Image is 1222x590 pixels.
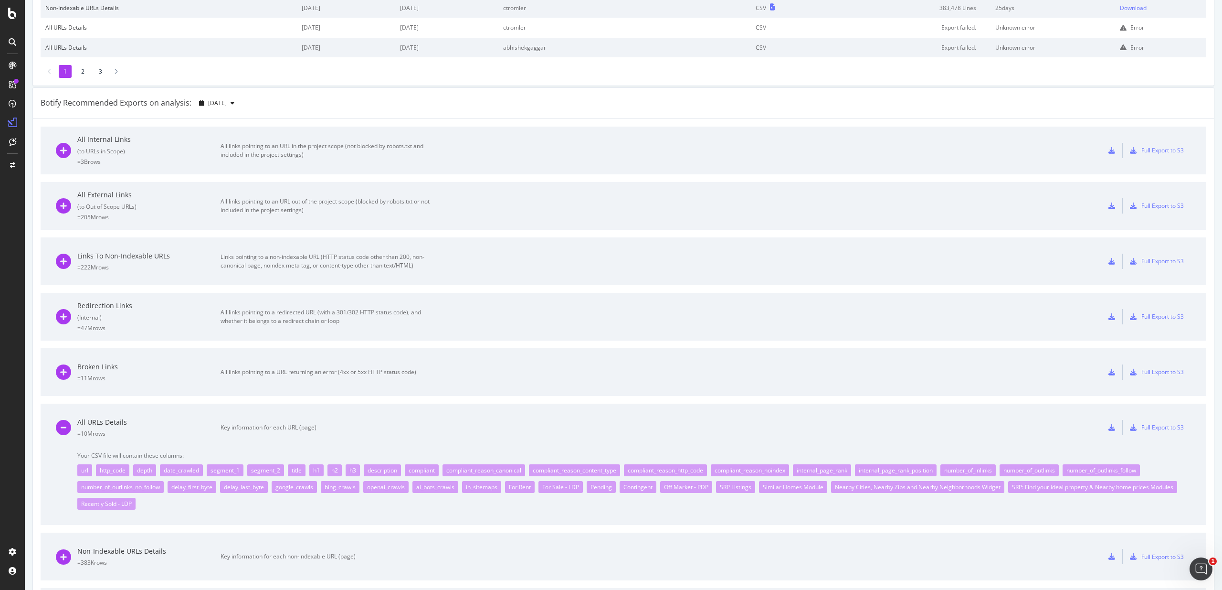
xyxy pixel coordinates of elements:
div: CSV [756,4,766,12]
div: = 222M rows [77,263,221,271]
div: Error [1130,43,1144,52]
button: [DATE] [195,96,238,111]
div: All links pointing to an URL out of the project scope (blocked by robots.txt or not included in t... [221,197,435,215]
div: All URLs Details [45,43,292,52]
div: s3-export [1130,203,1137,209]
td: CSV [751,38,850,57]
div: csv-export [1108,147,1115,154]
td: Unknown error [990,18,1115,37]
div: All links pointing to a redirected URL (with a 301/302 HTTP status code), and whether it belongs ... [221,308,435,325]
div: Non-Indexable URLs Details [45,4,292,12]
div: Off Market - PDP [660,481,712,493]
div: url [77,464,92,476]
div: Links pointing to a non-indexable URL (HTTP status code other than 200, non-canonical page, noind... [221,253,435,270]
div: number_of_outlinks_no_follow [77,481,164,493]
div: Full Export to S3 [1141,553,1184,561]
div: segment_2 [247,464,284,476]
div: compliant_reason_http_code [624,464,707,476]
td: [DATE] [297,38,395,57]
div: Full Export to S3 [1141,146,1184,154]
div: Links To Non-Indexable URLs [77,251,221,261]
div: bing_crawls [321,481,359,493]
div: s3-export [1130,553,1137,560]
div: Full Export to S3 [1141,202,1184,210]
div: All URLs Details [77,418,221,427]
div: openai_crawls [363,481,409,493]
div: All URLs Details [45,23,292,32]
div: segment_1 [207,464,243,476]
div: compliant_reason_content_type [529,464,620,476]
div: Recently Sold - LDP [77,498,136,510]
div: compliant_reason_noindex [711,464,789,476]
div: = 10M rows [77,429,221,438]
li: 2 [76,65,89,78]
div: SRP: Find your ideal property & Nearby home prices Modules [1008,481,1177,493]
td: [DATE] [395,18,498,37]
iframe: Intercom live chat [1190,558,1212,580]
div: csv-export [1108,313,1115,320]
span: 1 [1209,558,1217,565]
span: 2025 Sep. 2nd [208,99,227,107]
div: Full Export to S3 [1141,257,1184,265]
div: All Internal Links [77,135,221,144]
div: http_code [96,464,129,476]
div: Botify Recommended Exports on analysis: [41,97,191,108]
div: date_crawled [160,464,203,476]
div: internal_page_rank [793,464,851,476]
div: For Sale - LDP [538,481,583,493]
div: in_sitemaps [462,481,501,493]
div: number_of_inlinks [940,464,996,476]
div: Full Export to S3 [1141,312,1184,321]
div: All links pointing to a URL returning an error (4xx or 5xx HTTP status code) [221,368,435,376]
div: google_crawls [272,481,317,493]
td: Export failed. [851,38,991,57]
span: Your CSV file will contain these columns: [77,451,1191,460]
div: All links pointing to an URL in the project scope (not blocked by robots.txt and included in the ... [221,142,435,159]
div: ( to Out of Scope URLs ) [77,203,221,211]
div: ( Internal ) [77,313,221,322]
div: ( to URLs in Scope ) [77,147,221,155]
div: Similar Homes Module [759,481,827,493]
div: All External Links [77,190,221,200]
div: Pending [587,481,616,493]
div: h1 [309,464,324,476]
div: csv-export [1108,203,1115,209]
div: depth [133,464,156,476]
div: delay_first_byte [168,481,216,493]
div: Download [1120,4,1147,12]
td: Unknown error [990,38,1115,57]
div: = 11M rows [77,374,221,382]
div: compliant [405,464,439,476]
div: delay_last_byte [220,481,268,493]
td: CSV [751,18,850,37]
div: compliant_reason_canonical [442,464,525,476]
div: s3-export [1130,147,1137,154]
div: s3-export [1130,424,1137,431]
div: description [364,464,401,476]
td: [DATE] [395,38,498,57]
div: SRP Listings [716,481,755,493]
div: s3-export [1130,369,1137,375]
div: csv-export [1108,424,1115,431]
div: = 205M rows [77,213,221,221]
div: number_of_outlinks [1000,464,1059,476]
a: Download [1120,4,1201,12]
td: ctromler [498,18,751,37]
div: ai_bots_crawls [412,481,458,493]
td: [DATE] [297,18,395,37]
div: h3 [346,464,360,476]
div: csv-export [1108,369,1115,375]
div: Error [1130,23,1144,32]
div: h2 [327,464,342,476]
div: Contingent [620,481,656,493]
div: Nearby Cities, Nearby Zips and Nearby Neighborhoods Widget [831,481,1004,493]
td: Export failed. [851,18,991,37]
li: 3 [94,65,107,78]
div: Key information for each URL (page) [221,423,435,432]
div: Full Export to S3 [1141,368,1184,376]
div: Broken Links [77,362,221,372]
div: internal_page_rank_position [855,464,937,476]
div: Full Export to S3 [1141,423,1184,431]
div: csv-export [1108,553,1115,560]
td: abhishekgaggar [498,38,751,57]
